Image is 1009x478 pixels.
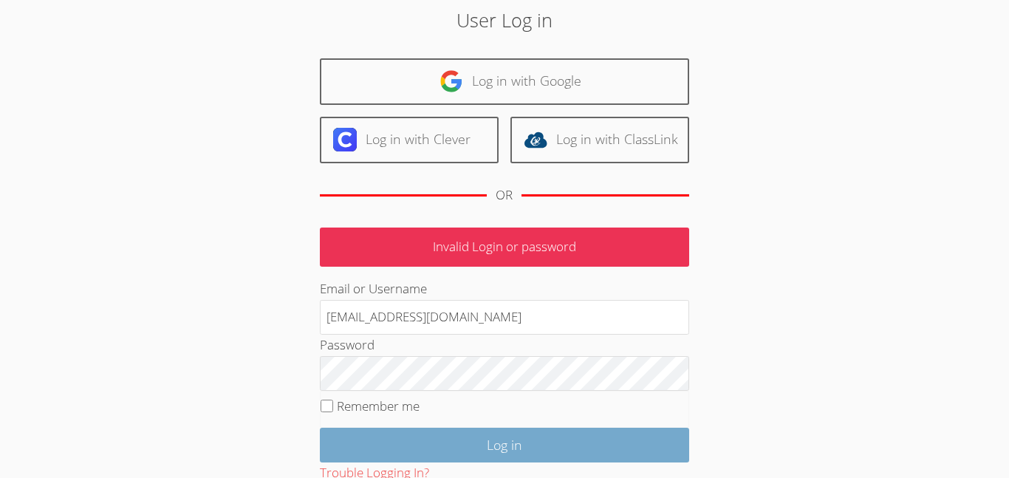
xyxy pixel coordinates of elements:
[337,397,420,414] label: Remember me
[320,228,689,267] p: Invalid Login or password
[496,185,513,206] div: OR
[320,280,427,297] label: Email or Username
[232,6,777,34] h2: User Log in
[320,336,374,353] label: Password
[320,58,689,105] a: Log in with Google
[333,128,357,151] img: clever-logo-6eab21bc6e7a338710f1a6ff85c0baf02591cd810cc4098c63d3a4b26e2feb20.svg
[320,117,499,163] a: Log in with Clever
[320,428,689,462] input: Log in
[524,128,547,151] img: classlink-logo-d6bb404cc1216ec64c9a2012d9dc4662098be43eaf13dc465df04b49fa7ab582.svg
[439,69,463,93] img: google-logo-50288ca7cdecda66e5e0955fdab243c47b7ad437acaf1139b6f446037453330a.svg
[510,117,689,163] a: Log in with ClassLink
